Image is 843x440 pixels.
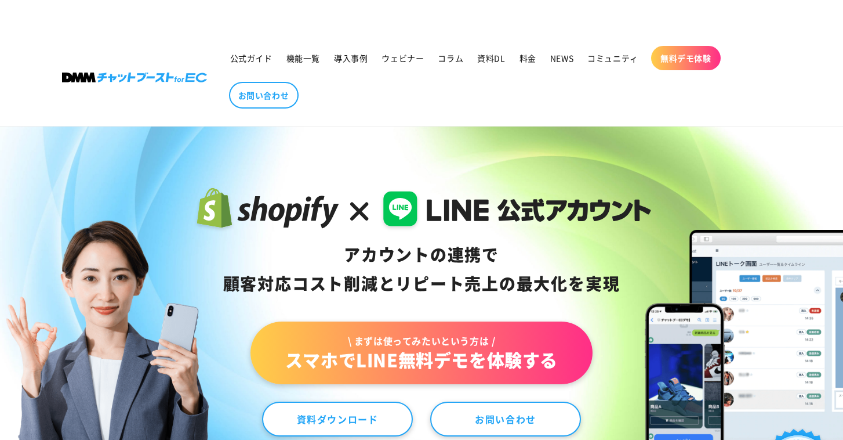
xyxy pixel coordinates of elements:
[543,46,580,70] a: NEWS
[62,73,207,82] img: 株式会社DMM Boost
[550,53,573,63] span: NEWS
[192,240,652,298] div: アカウントの連携で 顧客対応コスト削減と リピート売上の 最大化を実現
[580,46,645,70] a: コミュニティ
[381,53,424,63] span: ウェビナー
[470,46,512,70] a: 資料DL
[262,402,413,437] a: 資料ダウンロード
[477,53,505,63] span: 資料DL
[334,53,368,63] span: 導入事例
[229,82,299,109] a: お問い合わせ
[438,53,463,63] span: コラム
[587,53,638,63] span: コミュニティ
[651,46,721,70] a: 無料デモ体験
[250,322,593,384] a: \ まずは使ってみたいという方は /スマホでLINE無料デモを体験する
[375,46,431,70] a: ウェビナー
[513,46,543,70] a: 料金
[519,53,536,63] span: 料金
[660,53,711,63] span: 無料デモ体験
[431,46,470,70] a: コラム
[327,46,375,70] a: 導入事例
[285,334,558,347] span: \ まずは使ってみたいという方は /
[238,90,289,100] span: お問い合わせ
[430,402,581,437] a: お問い合わせ
[230,53,272,63] span: 公式ガイド
[279,46,327,70] a: 機能一覧
[286,53,320,63] span: 機能一覧
[223,46,279,70] a: 公式ガイド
